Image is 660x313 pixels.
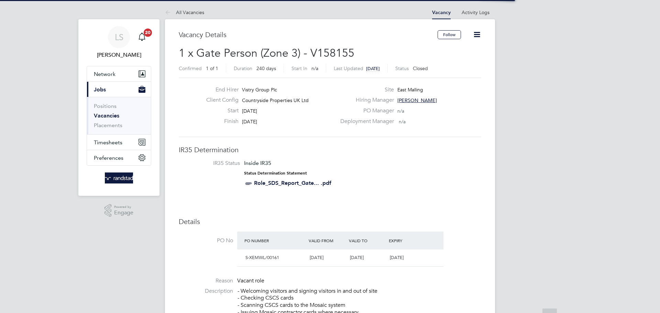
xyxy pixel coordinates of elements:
[87,51,151,59] span: Lewis Saunders
[336,97,394,104] label: Hiring Manager
[242,108,257,114] span: [DATE]
[234,65,252,71] label: Duration
[201,86,239,93] label: End Hirer
[244,160,271,166] span: Inside IR35
[387,234,427,247] div: Expiry
[350,255,364,260] span: [DATE]
[105,172,133,183] img: randstad-logo-retina.png
[254,180,331,186] a: Role_SDS_Report_Gate... .pdf
[438,30,461,39] button: Follow
[94,86,106,93] span: Jobs
[336,86,394,93] label: Site
[179,277,233,284] label: Reason
[242,87,277,93] span: Vistry Group Plc
[179,65,202,71] label: Confirmed
[179,237,233,244] label: PO No
[87,82,151,97] button: Jobs
[179,46,354,60] span: 1 x Gate Person (Zone 3) - V158155
[87,97,151,134] div: Jobs
[94,71,115,77] span: Network
[186,160,240,167] label: IR35 Status
[237,277,264,284] span: Vacant role
[94,139,122,146] span: Timesheets
[201,118,239,125] label: Finish
[201,107,239,114] label: Start
[291,65,307,71] label: Start In
[201,97,239,104] label: Client Config
[206,65,218,71] span: 1 of 1
[94,112,119,119] a: Vacancies
[179,145,481,154] h3: IR35 Determination
[397,97,437,103] span: [PERSON_NAME]
[179,288,233,295] label: Description
[114,210,133,216] span: Engage
[242,97,309,103] span: Countryside Properties UK Ltd
[87,26,151,59] a: LS[PERSON_NAME]
[179,30,438,39] h3: Vacancy Details
[399,119,406,125] span: n/a
[165,9,204,15] a: All Vacancies
[87,135,151,150] button: Timesheets
[135,26,149,48] a: 20
[87,150,151,165] button: Preferences
[245,255,279,260] span: S-XEMWL/00161
[334,65,363,71] label: Last Updated
[366,66,380,71] span: [DATE]
[244,171,307,176] strong: Status Determination Statement
[104,204,134,217] a: Powered byEngage
[307,234,347,247] div: Valid From
[114,204,133,210] span: Powered by
[462,9,489,15] a: Activity Logs
[94,155,123,161] span: Preferences
[243,234,307,247] div: PO Number
[94,103,117,109] a: Positions
[336,118,394,125] label: Deployment Manager
[390,255,404,260] span: [DATE]
[78,19,159,196] nav: Main navigation
[144,29,152,37] span: 20
[179,217,481,226] h3: Details
[310,255,323,260] span: [DATE]
[115,33,123,42] span: LS
[94,122,122,128] a: Placements
[397,87,423,93] span: East Malling
[432,10,451,15] a: Vacancy
[256,65,276,71] span: 240 days
[413,65,428,71] span: Closed
[395,65,409,71] label: Status
[397,108,404,114] span: n/a
[347,234,387,247] div: Valid To
[336,107,394,114] label: PO Manager
[311,65,318,71] span: n/a
[87,172,151,183] a: Go to home page
[87,66,151,81] button: Network
[242,119,257,125] span: [DATE]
